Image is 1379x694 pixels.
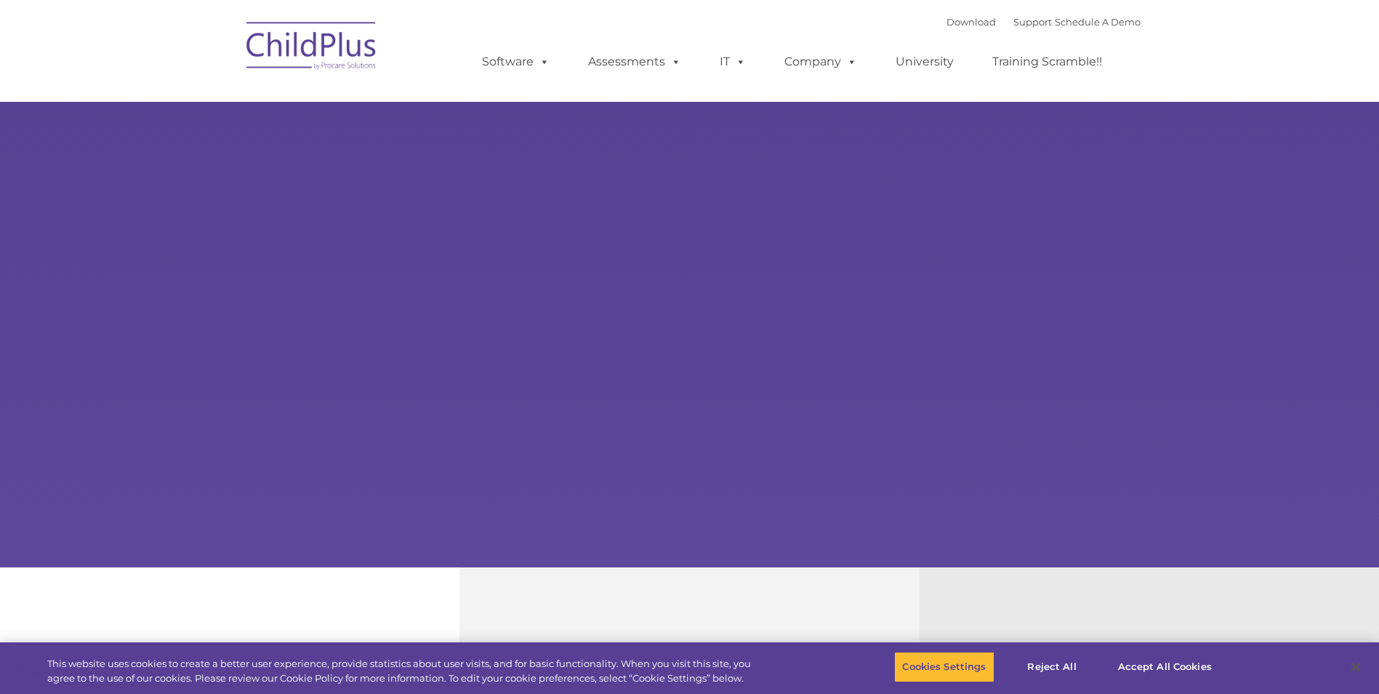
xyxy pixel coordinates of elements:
button: Close [1340,651,1372,683]
a: Support [1013,16,1052,28]
a: Training Scramble!! [978,47,1117,76]
a: Assessments [574,47,696,76]
img: ChildPlus by Procare Solutions [239,12,385,84]
button: Accept All Cookies [1110,652,1220,682]
button: Reject All [1007,652,1098,682]
a: University [881,47,968,76]
font: | [946,16,1141,28]
a: Download [946,16,996,28]
a: IT [705,47,760,76]
div: This website uses cookies to create a better user experience, provide statistics about user visit... [47,657,758,685]
a: Schedule A Demo [1055,16,1141,28]
a: Company [770,47,872,76]
a: Software [467,47,564,76]
button: Cookies Settings [894,652,994,682]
